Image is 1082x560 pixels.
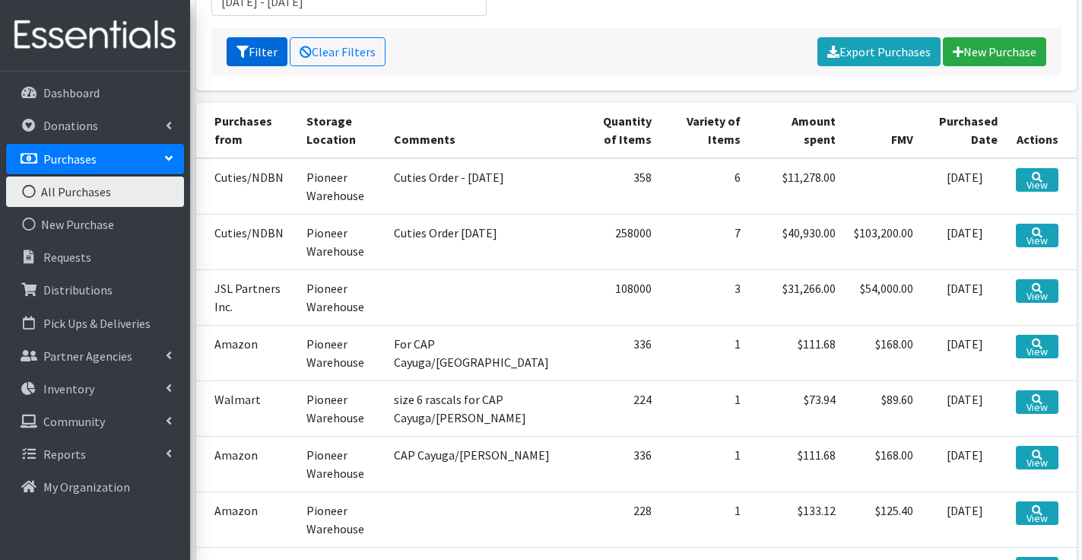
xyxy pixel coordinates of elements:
td: Pioneer Warehouse [297,436,385,492]
td: 1 [661,380,750,436]
td: [DATE] [922,436,1007,492]
td: $168.00 [845,325,922,380]
td: [DATE] [922,158,1007,215]
a: Community [6,406,184,437]
a: Pick Ups & Deliveries [6,308,184,339]
td: 1 [661,325,750,380]
p: Reports [43,447,86,462]
td: $111.68 [750,436,845,492]
td: $11,278.00 [750,158,845,215]
a: Reports [6,439,184,469]
a: View [1016,501,1058,525]
a: Export Purchases [817,37,941,66]
p: Purchases [43,151,97,167]
p: Community [43,414,105,429]
a: View [1016,224,1058,247]
td: $133.12 [750,492,845,547]
a: Partner Agencies [6,341,184,371]
a: Requests [6,242,184,272]
th: Comments [385,103,581,158]
p: Dashboard [43,85,100,100]
td: [DATE] [922,325,1007,380]
th: Purchases from [196,103,297,158]
td: $103,200.00 [845,214,922,269]
a: All Purchases [6,177,184,207]
td: 258000 [581,214,661,269]
a: New Purchase [6,209,184,240]
td: Amazon [196,492,297,547]
a: Clear Filters [290,37,386,66]
td: $73.94 [750,380,845,436]
td: 224 [581,380,661,436]
td: Walmart [196,380,297,436]
td: Cuties/NDBN [196,158,297,215]
td: 108000 [581,269,661,325]
td: $40,930.00 [750,214,845,269]
td: size 6 rascals for CAP Cayuga/[PERSON_NAME] [385,380,581,436]
a: Donations [6,110,184,141]
a: View [1016,446,1058,469]
th: FMV [845,103,922,158]
td: [DATE] [922,269,1007,325]
td: Cuties Order - [DATE] [385,158,581,215]
td: Pioneer Warehouse [297,325,385,380]
a: Dashboard [6,78,184,108]
td: [DATE] [922,214,1007,269]
th: Actions [1007,103,1077,158]
td: Amazon [196,325,297,380]
p: Pick Ups & Deliveries [43,316,151,331]
td: Amazon [196,436,297,492]
p: Donations [43,118,98,133]
td: 3 [661,269,750,325]
td: Cuties/NDBN [196,214,297,269]
a: New Purchase [943,37,1046,66]
th: Quantity of Items [581,103,661,158]
td: 6 [661,158,750,215]
a: View [1016,168,1058,192]
a: My Organization [6,472,184,502]
a: Distributions [6,275,184,305]
td: $31,266.00 [750,269,845,325]
td: 336 [581,436,661,492]
a: View [1016,390,1058,414]
td: 336 [581,325,661,380]
td: Pioneer Warehouse [297,380,385,436]
td: [DATE] [922,380,1007,436]
p: Partner Agencies [43,348,132,364]
th: Amount spent [750,103,845,158]
td: 358 [581,158,661,215]
td: Cuties Order [DATE] [385,214,581,269]
p: Distributions [43,282,113,297]
td: $168.00 [845,436,922,492]
td: 1 [661,492,750,547]
p: My Organization [43,479,130,495]
td: Pioneer Warehouse [297,158,385,215]
td: Pioneer Warehouse [297,492,385,547]
td: JSL Partners Inc. [196,269,297,325]
img: HumanEssentials [6,10,184,61]
td: 228 [581,492,661,547]
td: $89.60 [845,380,922,436]
td: For CAP Cayuga/[GEOGRAPHIC_DATA] [385,325,581,380]
button: Filter [227,37,287,66]
td: 1 [661,436,750,492]
td: Pioneer Warehouse [297,214,385,269]
td: [DATE] [922,492,1007,547]
a: View [1016,335,1058,358]
th: Purchased Date [922,103,1007,158]
p: Inventory [43,381,94,396]
a: View [1016,279,1058,303]
td: Pioneer Warehouse [297,269,385,325]
th: Variety of Items [661,103,750,158]
td: $125.40 [845,492,922,547]
a: Inventory [6,374,184,404]
td: 7 [661,214,750,269]
td: CAP Cayuga/[PERSON_NAME] [385,436,581,492]
a: Purchases [6,144,184,174]
td: $111.68 [750,325,845,380]
th: Storage Location [297,103,385,158]
td: $54,000.00 [845,269,922,325]
p: Requests [43,250,91,265]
